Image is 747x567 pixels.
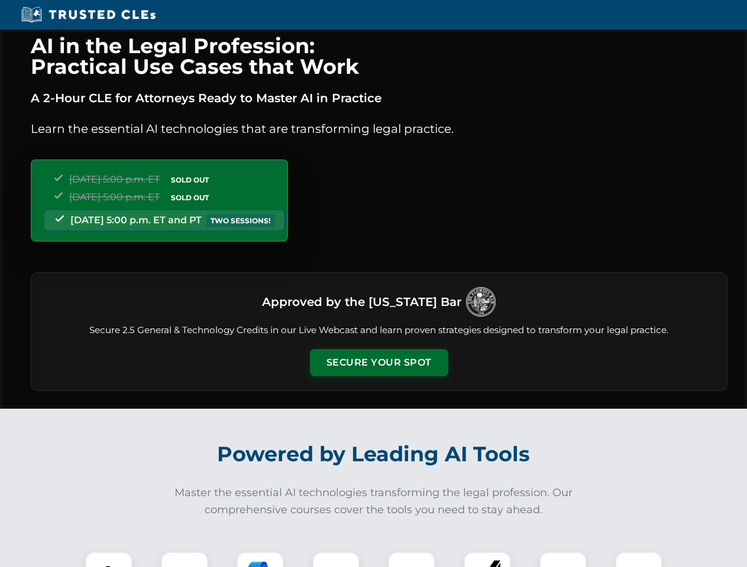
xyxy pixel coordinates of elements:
img: Logo [466,287,496,317]
span: [DATE] 5:00 p.m. ET [69,174,160,185]
span: [DATE] 5:00 p.m. ET [69,191,160,203]
p: Master the essential AI technologies transforming the legal profession. Our comprehensive courses... [167,484,581,519]
h3: Approved by the [US_STATE] Bar [262,291,461,312]
span: SOLD OUT [167,191,213,204]
span: SOLD OUT [167,174,213,186]
h2: Powered by Leading AI Tools [46,434,701,475]
p: Learn the essential AI technologies that are transforming legal practice. [31,119,727,138]
img: Trusted CLEs [18,6,159,24]
h1: AI in the Legal Profession: Practical Use Cases that Work [31,35,727,77]
p: Secure 2.5 General & Technology Credits in our Live Webcast and learn proven strategies designed ... [46,324,713,337]
button: Secure Your Spot [310,349,448,376]
p: A 2-Hour CLE for Attorneys Ready to Master AI in Practice [31,89,727,107]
